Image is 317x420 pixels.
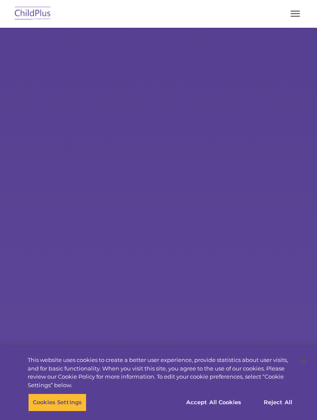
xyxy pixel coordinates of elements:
[182,394,246,411] button: Accept All Cookies
[13,4,53,24] img: ChildPlus by Procare Solutions
[251,394,305,411] button: Reject All
[294,352,313,370] button: Close
[28,356,294,389] div: This website uses cookies to create a better user experience, provide statistics about user visit...
[28,394,86,411] button: Cookies Settings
